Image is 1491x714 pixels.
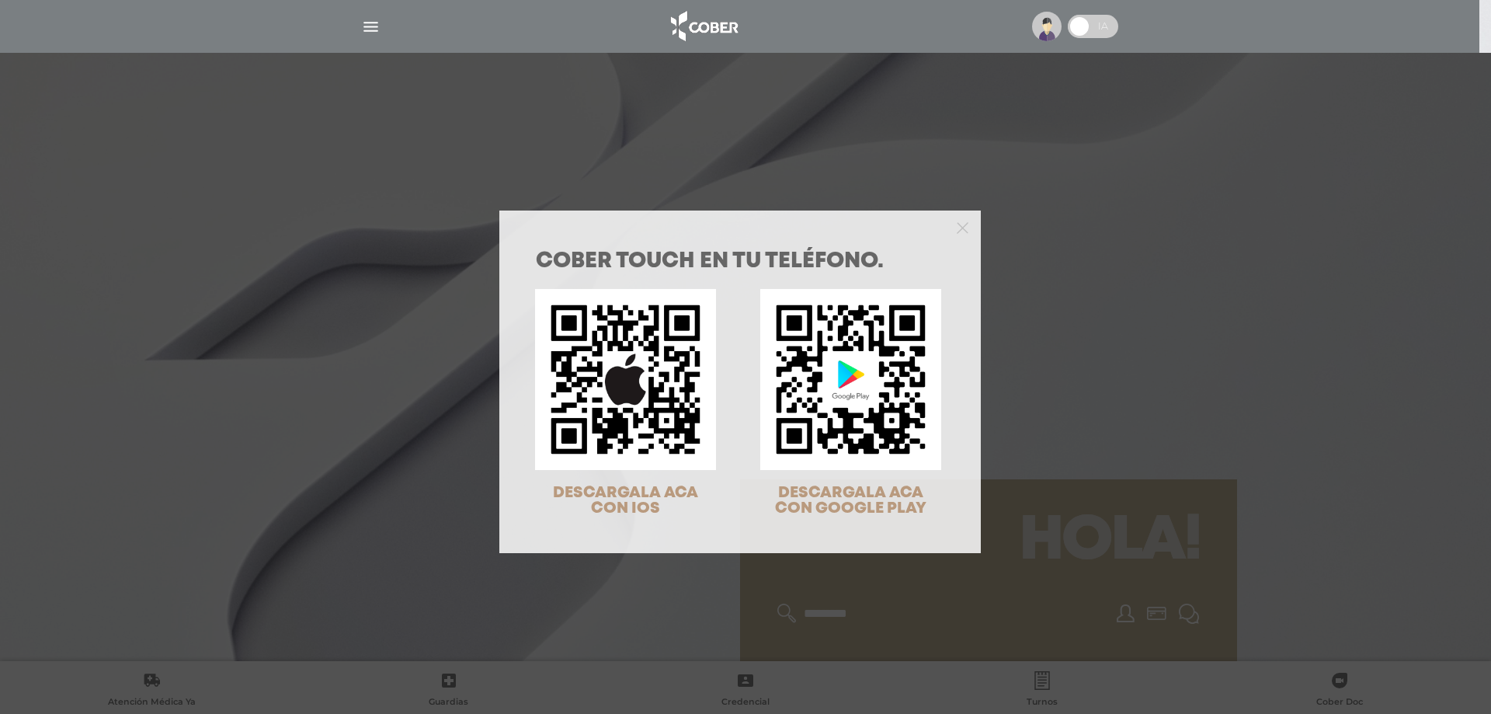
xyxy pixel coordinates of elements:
[536,251,944,273] h1: COBER TOUCH en tu teléfono.
[957,220,968,234] button: Close
[760,289,941,470] img: qr-code
[775,486,926,516] span: DESCARGALA ACA CON GOOGLE PLAY
[535,289,716,470] img: qr-code
[553,486,698,516] span: DESCARGALA ACA CON IOS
